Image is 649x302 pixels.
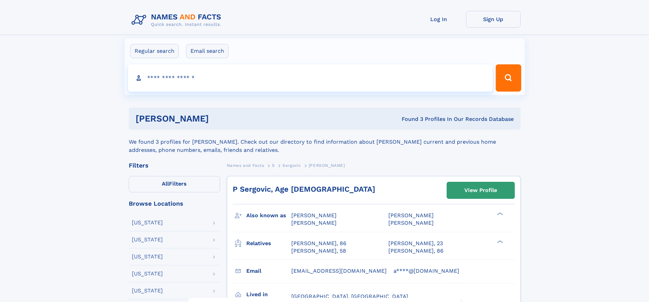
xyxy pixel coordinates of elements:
[447,182,514,198] a: View Profile
[282,161,301,170] a: Sergovic
[496,64,521,92] button: Search Button
[291,220,337,226] span: [PERSON_NAME]
[246,238,291,249] h3: Relatives
[246,289,291,300] h3: Lived in
[132,237,163,242] div: [US_STATE]
[272,161,275,170] a: S
[388,212,434,219] span: [PERSON_NAME]
[291,247,346,255] a: [PERSON_NAME], 58
[412,11,466,28] a: Log In
[466,11,521,28] a: Sign Up
[130,44,179,58] label: Regular search
[129,11,227,29] img: Logo Names and Facts
[291,268,387,274] span: [EMAIL_ADDRESS][DOMAIN_NAME]
[129,176,220,192] label: Filters
[132,288,163,293] div: [US_STATE]
[233,185,375,193] a: P Sergovic, Age [DEMOGRAPHIC_DATA]
[388,247,444,255] a: [PERSON_NAME], 86
[291,293,408,300] span: [GEOGRAPHIC_DATA], [GEOGRAPHIC_DATA]
[132,254,163,259] div: [US_STATE]
[132,271,163,276] div: [US_STATE]
[129,162,220,169] div: Filters
[388,220,434,226] span: [PERSON_NAME]
[129,201,220,207] div: Browse Locations
[464,182,497,198] div: View Profile
[132,220,163,225] div: [US_STATE]
[291,212,337,219] span: [PERSON_NAME]
[136,114,305,123] h1: [PERSON_NAME]
[272,163,275,168] span: S
[246,265,291,277] h3: Email
[186,44,229,58] label: Email search
[129,130,521,154] div: We found 3 profiles for [PERSON_NAME]. Check out our directory to find information about [PERSON_...
[282,163,301,168] span: Sergovic
[227,161,264,170] a: Names and Facts
[495,212,504,216] div: ❯
[388,240,443,247] a: [PERSON_NAME], 23
[305,115,514,123] div: Found 3 Profiles In Our Records Database
[162,180,169,187] span: All
[246,210,291,221] h3: Also known as
[128,64,493,92] input: search input
[495,239,504,244] div: ❯
[309,163,345,168] span: [PERSON_NAME]
[291,240,346,247] a: [PERSON_NAME], 86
